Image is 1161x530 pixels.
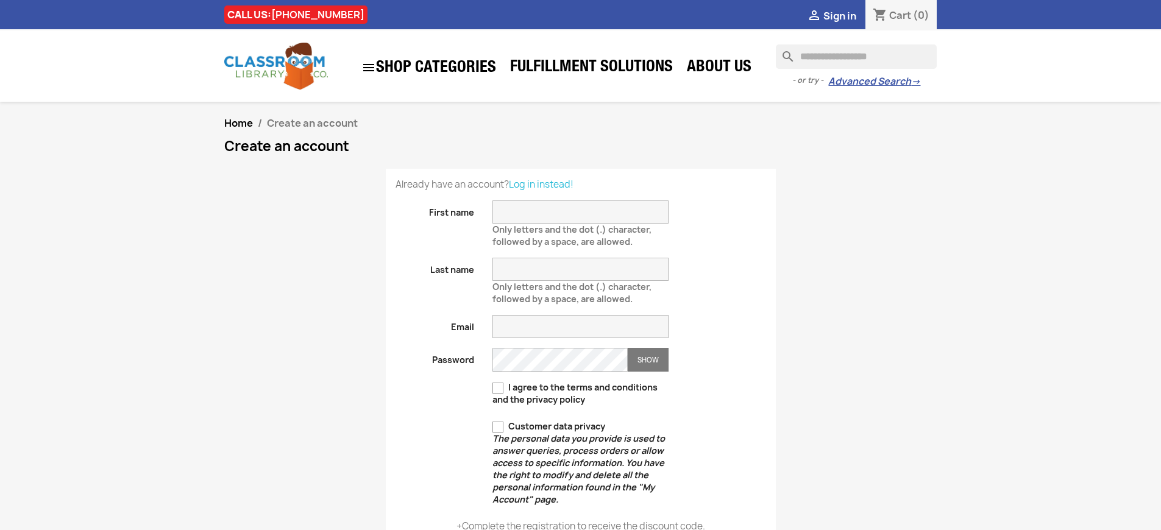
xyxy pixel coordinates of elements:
label: Customer data privacy [492,420,669,506]
span: - or try - [792,74,828,87]
a: SHOP CATEGORIES [355,54,502,81]
a: [PHONE_NUMBER] [271,8,364,21]
a: Home [224,116,253,130]
label: Password [386,348,484,366]
span: Only letters and the dot (.) character, followed by a space, are allowed. [492,276,652,305]
i: search [776,44,790,59]
label: I agree to the terms and conditions and the privacy policy [492,381,669,406]
span: Only letters and the dot (.) character, followed by a space, are allowed. [492,219,652,247]
label: Last name [386,258,484,276]
label: First name [386,200,484,219]
i:  [807,9,822,24]
span: (0) [913,9,929,22]
label: Email [386,315,484,333]
em: The personal data you provide is used to answer queries, process orders or allow access to specif... [492,433,665,505]
span: → [911,76,920,88]
a:  Sign in [807,9,856,23]
a: Advanced Search→ [828,76,920,88]
input: Password input [492,348,628,372]
i:  [361,60,376,75]
input: Search [776,44,937,69]
a: Log in instead! [509,178,573,191]
a: About Us [681,56,758,80]
button: Show [628,348,669,372]
a: Fulfillment Solutions [504,56,679,80]
span: Cart [889,9,911,22]
span: Create an account [267,116,358,130]
div: CALL US: [224,5,367,24]
span: Sign in [823,9,856,23]
h1: Create an account [224,139,937,154]
i: shopping_cart [873,9,887,23]
p: Already have an account? [396,178,766,191]
img: Classroom Library Company [224,43,328,90]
